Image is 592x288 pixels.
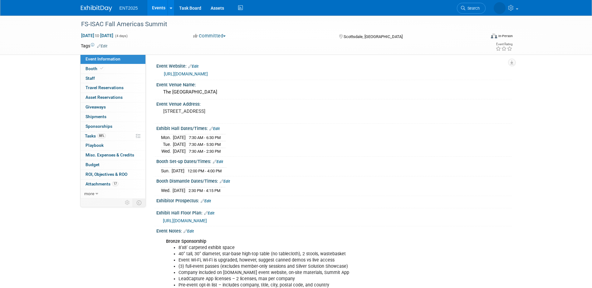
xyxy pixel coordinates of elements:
[173,141,186,148] td: [DATE]
[86,143,104,148] span: Playbook
[81,112,145,122] a: Shipments
[81,170,145,179] a: ROI, Objectives & ROO
[172,167,184,174] td: [DATE]
[86,152,134,157] span: Misc. Expenses & Credits
[81,103,145,112] a: Giveaways
[81,180,145,189] a: Attachments17
[156,176,511,185] div: Booth Dismantle Dates/Times:
[97,44,107,48] a: Edit
[156,124,511,132] div: Exhibit Hall Dates/Times:
[188,64,198,69] a: Edit
[161,148,173,154] td: Wed.
[179,270,439,276] li: Company included on [DOMAIN_NAME] event website, on-site materials, Summit App
[97,133,106,138] span: 88%
[188,169,222,173] span: 12:00 PM - 4:00 PM
[189,142,221,147] span: 7:30 AM - 5:30 PM
[81,43,107,49] td: Tags
[163,108,297,114] pre: [STREET_ADDRESS]
[84,191,94,196] span: more
[100,67,103,70] i: Booth reservation complete
[491,33,497,38] img: Format-Inperson.png
[189,149,221,154] span: 7:30 AM - 2:30 PM
[161,187,173,194] td: Wed.
[86,114,106,119] span: Shipments
[457,3,486,14] a: Search
[188,188,220,193] span: 2:30 PM - 4:15 PM
[156,99,511,107] div: Event Venue Address:
[81,5,112,12] img: ExhibitDay
[86,104,106,109] span: Giveaways
[81,132,145,141] a: Tasks88%
[156,208,511,216] div: Exhibit Hall Floor Plan:
[161,141,173,148] td: Tue.
[494,2,506,14] img: Rose Bodin
[156,61,511,70] div: Event Website:
[81,160,145,170] a: Budget
[163,218,207,223] a: [URL][DOMAIN_NAME]
[81,55,145,64] a: Event Information
[173,187,185,194] td: [DATE]
[86,172,127,177] span: ROI, Objectives & ROO
[166,239,206,244] b: Bronze Sponsorship
[173,148,186,154] td: [DATE]
[81,33,114,38] span: [DATE] [DATE]
[164,71,208,76] a: [URL][DOMAIN_NAME]
[161,87,507,97] div: The [GEOGRAPHIC_DATA]
[496,43,512,46] div: Event Rating
[156,80,511,88] div: Event Venue Name:
[81,74,145,83] a: Staff
[204,211,214,215] a: Edit
[220,179,230,184] a: Edit
[209,127,220,131] a: Edit
[179,276,439,282] li: LeadCapture App licenses – 2 licenses, max per company
[179,251,439,257] li: 40” tall, 30” diameter, star-base high-top table (no tablecloth), 2 stools, wastebasket
[86,124,112,129] span: Sponsorships
[213,160,223,164] a: Edit
[179,263,439,270] li: (3) full-event passes (excludes member-only sessions and Silver Solution Showcase)
[81,83,145,93] a: Travel Reservations
[112,181,118,186] span: 17
[201,199,211,203] a: Edit
[81,151,145,160] a: Misc. Expenses & Credits
[86,66,105,71] span: Booth
[179,257,439,263] li: Event Wi-Fi, Wi-Fi is upgraded, however, suggest canned demos vs live access
[156,157,511,165] div: Booth Set-up Dates/Times:
[498,34,513,38] div: In-Person
[85,133,106,138] span: Tasks
[156,226,511,234] div: Event Notes:
[161,167,172,174] td: Sun.
[122,199,133,207] td: Personalize Event Tab Strip
[156,196,511,204] div: Exhibitor Prospectus:
[86,95,123,100] span: Asset Reservations
[120,6,138,11] span: ENT2025
[183,229,194,233] a: Edit
[86,181,118,186] span: Attachments
[81,122,145,131] a: Sponsorships
[79,19,476,30] div: FS-ISAC Fall Americas Summit
[344,34,403,39] span: Scottsdale, [GEOGRAPHIC_DATA]
[81,141,145,150] a: Playbook
[86,56,120,61] span: Event Information
[133,199,145,207] td: Toggle Event Tabs
[94,33,100,38] span: to
[465,6,480,11] span: Search
[86,76,95,81] span: Staff
[86,162,100,167] span: Budget
[81,93,145,102] a: Asset Reservations
[173,134,186,141] td: [DATE]
[189,135,221,140] span: 7:30 AM - 6:30 PM
[179,245,439,251] li: 8’x8’ carpeted exhibit space
[115,34,128,38] span: (4 days)
[81,189,145,199] a: more
[161,134,173,141] td: Mon.
[191,33,228,39] button: Committed
[81,64,145,74] a: Booth
[449,32,513,42] div: Event Format
[86,85,124,90] span: Travel Reservations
